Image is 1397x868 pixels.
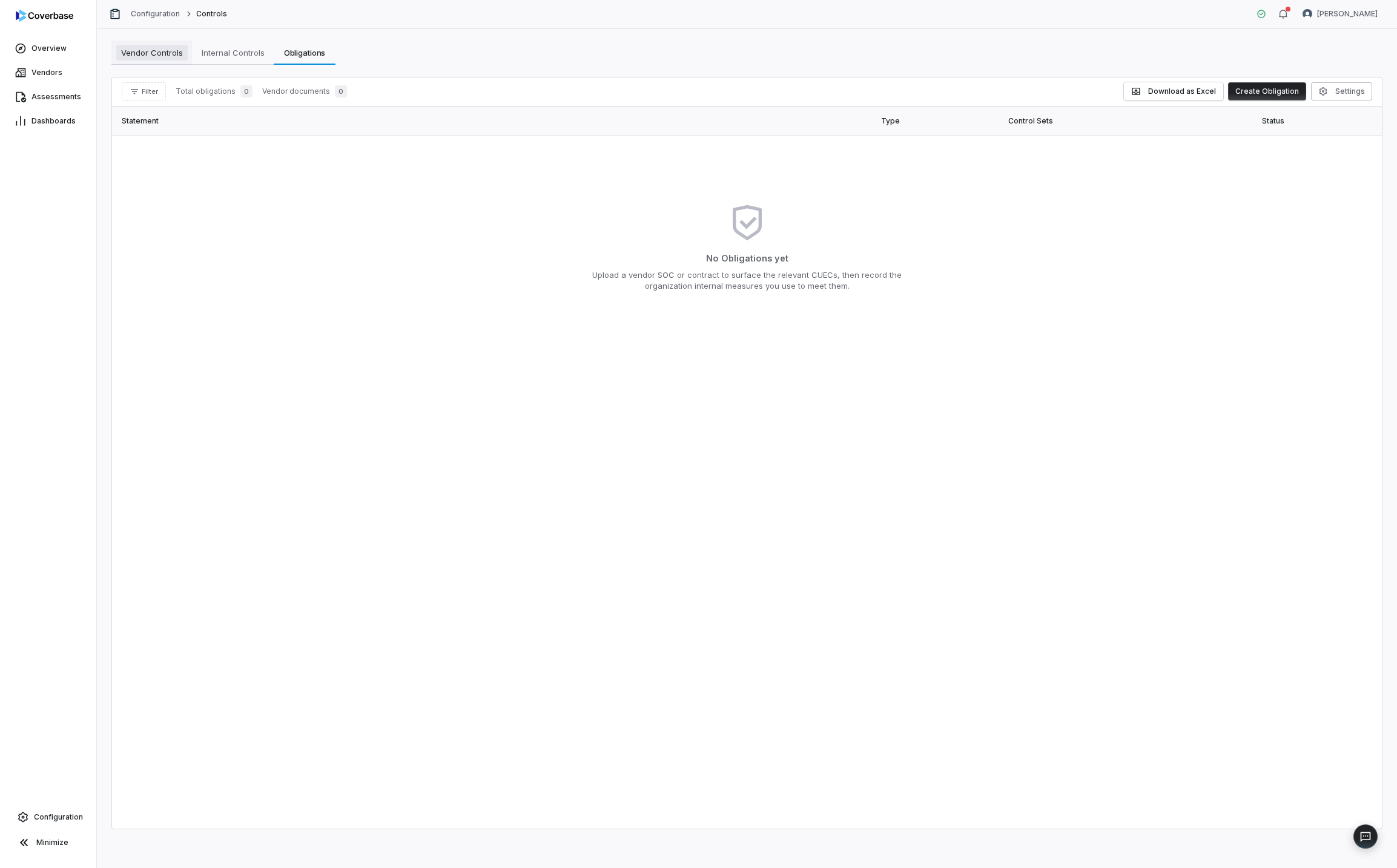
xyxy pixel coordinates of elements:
button: Create Obligation [1228,82,1306,100]
span: Configuration [34,812,83,822]
span: Dashboards [31,116,76,126]
span: 0 [335,85,347,97]
button: Minimize [5,830,91,855]
th: Control Sets [1001,107,1255,136]
th: Type [874,107,1001,136]
button: Daniel Aranibar avatar[PERSON_NAME] [1295,5,1385,23]
button: Download as Excel [1124,82,1223,100]
span: Vendor documents [262,87,330,96]
a: Overview [2,38,94,59]
a: Configuration [131,9,180,19]
span: Filter [142,87,158,96]
span: Overview [31,44,67,53]
span: Obligations [279,45,331,61]
img: logo-D7KZi-bG.svg [16,10,73,22]
p: Upload a vendor SOC or contract to surface the relevant CUECs, then record the organization inter... [592,269,902,291]
a: Assessments [2,86,94,108]
span: Internal Controls [197,45,269,61]
span: Assessments [31,92,81,102]
span: Controls [196,9,227,19]
span: Total obligations [176,87,236,96]
span: Minimize [36,838,68,847]
span: [PERSON_NAME] [1317,9,1378,19]
span: Vendors [31,68,62,77]
button: Settings [1311,82,1372,100]
span: Vendor Controls [116,45,188,61]
th: Statement [112,107,874,136]
span: 0 [240,85,253,97]
img: Daniel Aranibar avatar [1303,9,1312,19]
th: Status [1255,107,1382,136]
a: Configuration [5,806,91,828]
h3: No Obligations yet [706,252,788,265]
a: Dashboards [2,110,94,132]
a: Vendors [2,62,94,84]
button: Filter [122,82,166,100]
